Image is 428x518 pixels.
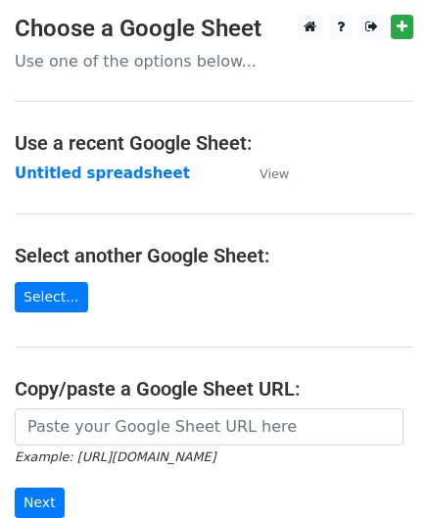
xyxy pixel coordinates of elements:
small: View [260,166,289,181]
h4: Copy/paste a Google Sheet URL: [15,377,413,400]
a: Select... [15,282,88,312]
h4: Select another Google Sheet: [15,244,413,267]
a: Untitled spreadsheet [15,165,190,182]
a: View [240,165,289,182]
input: Paste your Google Sheet URL here [15,408,404,446]
small: Example: [URL][DOMAIN_NAME] [15,449,215,464]
h3: Choose a Google Sheet [15,15,413,43]
p: Use one of the options below... [15,51,413,71]
h4: Use a recent Google Sheet: [15,131,413,155]
input: Next [15,488,65,518]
